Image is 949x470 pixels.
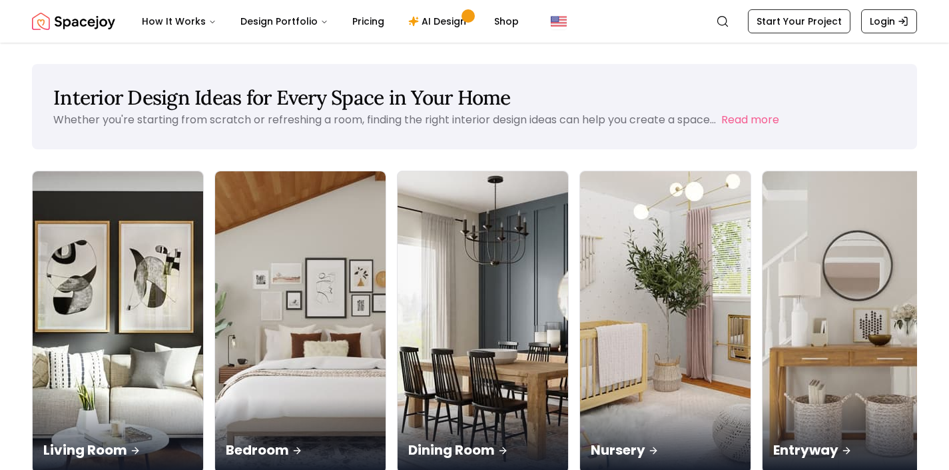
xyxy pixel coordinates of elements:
[131,8,227,35] button: How It Works
[53,112,716,127] p: Whether you're starting from scratch or refreshing a room, finding the right interior design idea...
[861,9,917,33] a: Login
[32,8,115,35] a: Spacejoy
[773,441,922,459] p: Entryway
[591,441,740,459] p: Nursery
[342,8,395,35] a: Pricing
[226,441,375,459] p: Bedroom
[551,13,567,29] img: United States
[408,441,557,459] p: Dining Room
[131,8,529,35] nav: Main
[32,8,115,35] img: Spacejoy Logo
[483,8,529,35] a: Shop
[748,9,850,33] a: Start Your Project
[230,8,339,35] button: Design Portfolio
[721,112,779,128] button: Read more
[53,85,896,109] h1: Interior Design Ideas for Every Space in Your Home
[43,441,192,459] p: Living Room
[398,8,481,35] a: AI Design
